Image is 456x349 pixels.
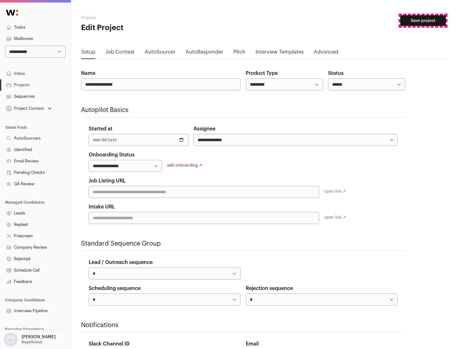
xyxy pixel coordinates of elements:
[193,125,215,133] label: Assignee
[186,48,223,58] a: AutoResponder
[81,48,95,58] a: Setup
[89,177,126,185] label: Job Listing URL
[246,285,293,292] label: Rejection sequence
[400,15,446,26] button: Save project
[5,106,44,111] div: Project Context
[89,125,112,133] label: Started at
[81,106,405,115] h2: Autopilot Basics
[233,48,245,58] a: Pitch
[246,69,278,77] label: Product Type
[81,69,95,77] label: Name
[89,203,115,211] label: Intake URL
[5,104,53,113] button: Open dropdown
[81,239,405,248] h2: Standard Sequence Group
[167,163,202,167] a: edit onboarding ↗
[105,48,135,58] a: Job Context
[89,285,141,292] label: Scheduling sequence
[314,48,338,58] a: Advanced
[89,340,130,348] label: Slack Channel ID
[246,340,398,348] div: Email
[89,259,153,266] label: Lead / Outreach sequence
[81,15,203,20] h2: Projects
[22,334,56,339] p: [PERSON_NAME]
[89,151,135,159] label: Onboarding Status
[3,6,22,19] img: Wellfound
[145,48,175,58] a: AutoSourcer
[3,333,57,346] button: Open dropdown
[22,339,42,345] p: Bagelicious
[81,23,203,33] h1: Edit Project
[256,48,304,58] a: Interview Templates
[328,69,344,77] label: Status
[81,321,405,330] h2: Notifications
[4,333,18,346] img: nopic.png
